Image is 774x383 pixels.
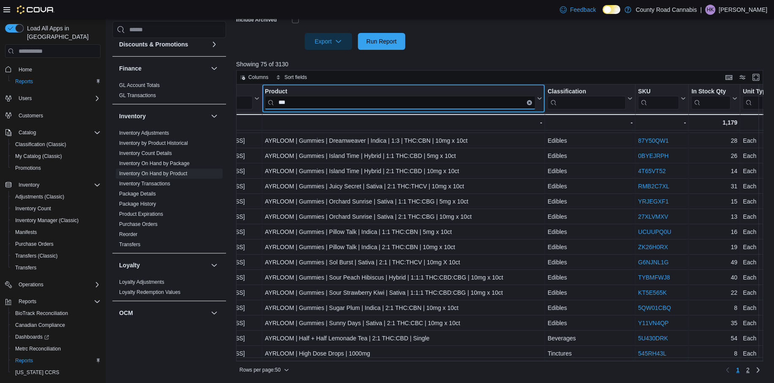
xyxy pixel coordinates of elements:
[638,168,665,175] a: 4T65VT52
[265,88,542,109] button: ProductClear input
[265,288,542,298] div: AYRLOOM | Gummies | Sour Strawberry Kiwi | Sativa | 1:1:1 THC:CBD:CBG | 10mg x 10ct
[12,239,101,249] span: Purchase Orders
[570,5,596,14] span: Feedback
[209,39,219,49] button: Discounts & Promotions
[119,211,163,217] span: Product Expirations
[236,16,277,23] label: Include Archived
[12,192,68,202] a: Adjustments (Classic)
[691,88,730,109] div: In Stock Qty
[119,171,187,177] a: Inventory On Hand by Product
[548,88,626,96] div: Classification
[265,197,542,207] div: AYRLOOM | Gummies | Orchard Sunrise | Sativa | 1:1 THC:CBG | 5mg x 10ct
[2,109,104,122] button: Customers
[12,251,101,261] span: Transfers (Classic)
[15,153,62,160] span: My Catalog (Classic)
[15,93,35,103] button: Users
[722,363,763,377] nav: Pagination for preceding grid
[119,279,164,285] span: Loyalty Adjustments
[265,227,542,237] div: AYRLOOM | Gummies | Pillow Talk | Indica | 1:1 THC:CBN | 5mg x 10ct
[119,221,158,227] a: Purchase Orders
[119,150,172,156] a: Inventory Count Details
[305,33,352,50] button: Export
[119,261,140,269] h3: Loyalty
[19,95,32,102] span: Users
[265,151,542,161] div: AYRLOOM | Gummies | Island Time | Hybrid | 1:1 THC:CBD | 5mg x 10ct
[119,92,156,99] span: GL Transactions
[186,88,253,96] div: Location
[691,227,737,237] div: 16
[12,76,101,87] span: Reports
[15,296,101,307] span: Reports
[638,320,668,327] a: Y11VN4QP
[12,204,55,214] a: Inventory Count
[186,349,259,359] div: [STREET_ADDRESS]
[358,33,405,50] button: Run Report
[724,72,734,82] button: Keyboard shortcuts
[12,239,57,249] a: Purchase Orders
[548,88,626,109] div: Classification
[8,367,104,378] button: [US_STATE] CCRS
[691,151,737,161] div: 26
[186,88,253,109] div: Location
[691,258,737,268] div: 49
[186,182,259,192] div: [STREET_ADDRESS]
[19,129,36,136] span: Catalog
[548,227,632,237] div: Edibles
[119,242,140,247] a: Transfers
[186,117,259,128] div: Totals
[691,242,737,253] div: 19
[119,150,172,157] span: Inventory Count Details
[15,322,65,329] span: Canadian Compliance
[638,259,668,266] a: G6NJNL1G
[265,349,542,359] div: AYRLOOM | High Dose Drops | 1000mg
[691,303,737,313] div: 8
[15,229,37,236] span: Manifests
[186,318,259,329] div: [STREET_ADDRESS]
[638,183,669,190] a: RMB2C7XL
[15,180,43,190] button: Inventory
[265,273,542,283] div: AYRLOOM | Gummies | Sour Peach Hibiscus | Hybrid | 1:1:1 THC:CBD:CBG | 10mg x 10ct
[119,92,156,98] a: GL Transactions
[15,264,36,271] span: Transfers
[265,318,542,329] div: AYRLOOM | Gummies | Sunny Days | Sativa | 2:1 THC:CBC | 10mg x 10ct
[638,117,686,128] div: -
[12,151,65,161] a: My Catalog (Classic)
[2,127,104,139] button: Catalog
[12,332,52,342] a: Dashboards
[8,262,104,274] button: Transfers
[635,5,697,15] p: County Road Cannabis
[119,130,169,136] span: Inventory Adjustments
[15,141,66,148] span: Classification (Classic)
[15,280,101,290] span: Operations
[638,153,668,160] a: 0BYEJRPH
[743,363,753,377] a: Page 2 of 2
[12,204,101,214] span: Inventory Count
[548,197,632,207] div: Edibles
[638,244,668,251] a: ZK26H0RX
[15,241,54,247] span: Purchase Orders
[119,112,207,120] button: Inventory
[265,334,542,344] div: AYRLOOM | Half + Half Lemonade Tea | 2:1 THC:CBD | Single
[691,288,737,298] div: 22
[112,277,226,301] div: Loyalty
[15,111,46,121] a: Customers
[548,212,632,222] div: Edibles
[8,162,104,174] button: Promotions
[638,138,668,144] a: 87Y50QW1
[12,332,101,342] span: Dashboards
[119,241,140,248] span: Transfers
[119,211,163,217] a: Product Expirations
[12,139,101,149] span: Classification (Classic)
[186,197,259,207] div: [STREET_ADDRESS]
[12,227,101,237] span: Manifests
[366,37,397,46] span: Run Report
[119,191,156,197] a: Package Details
[186,136,259,146] div: [STREET_ADDRESS]
[237,72,272,82] button: Columns
[119,82,160,88] a: GL Account Totals
[8,331,104,343] a: Dashboards
[119,140,188,147] span: Inventory by Product Historical
[548,334,632,344] div: Beverages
